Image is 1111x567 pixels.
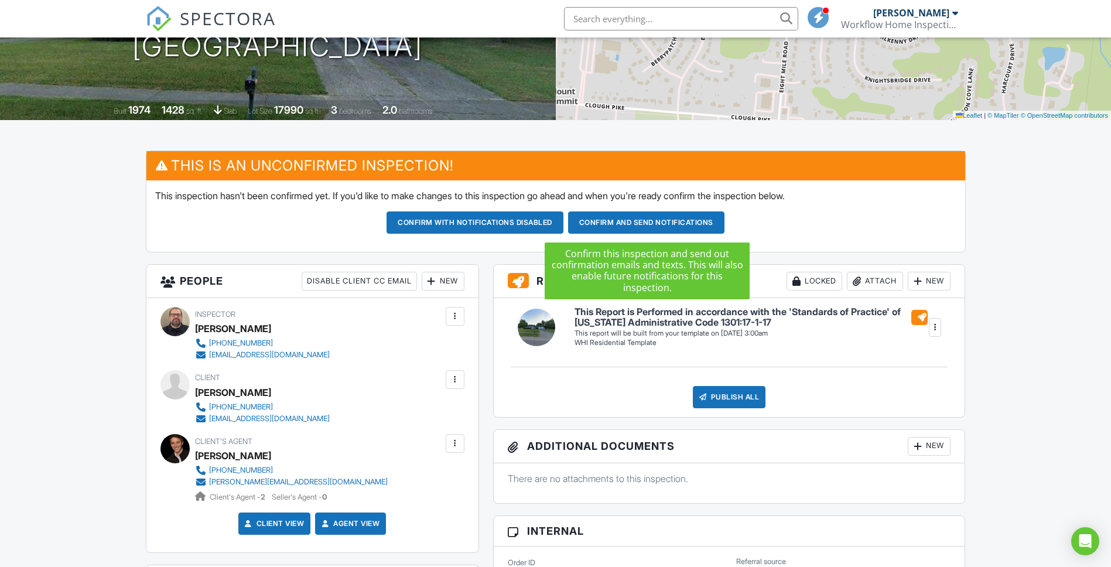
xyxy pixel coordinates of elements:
[209,350,330,360] div: [EMAIL_ADDRESS][DOMAIN_NAME]
[248,107,272,115] span: Lot Size
[575,307,928,327] h6: This Report is Performed in accordance with the 'Standards of Practice' of [US_STATE] Administrat...
[195,310,235,319] span: Inspector
[146,151,965,180] h3: This is an Unconfirmed Inspection!
[847,272,903,291] div: Attach
[494,516,965,546] h3: Internal
[180,6,276,30] span: SPECTORA
[873,7,949,19] div: [PERSON_NAME]
[210,493,267,501] span: Client's Agent -
[242,518,305,530] a: Client View
[195,373,220,382] span: Client
[195,413,330,425] a: [EMAIL_ADDRESS][DOMAIN_NAME]
[195,337,330,349] a: [PHONE_NUMBER]
[195,349,330,361] a: [EMAIL_ADDRESS][DOMAIN_NAME]
[987,112,1019,119] a: © MapTiler
[322,493,327,501] strong: 0
[209,339,273,348] div: [PHONE_NUMBER]
[331,104,337,116] div: 3
[132,1,423,63] h1: [STREET_ADDRESS] [GEOGRAPHIC_DATA]
[568,211,724,234] button: Confirm and send notifications
[984,112,986,119] span: |
[146,6,172,32] img: The Best Home Inspection Software - Spectora
[575,338,928,348] div: WHI Residential Template
[305,107,320,115] span: sq.ft.
[186,107,203,115] span: sq. ft.
[908,272,951,291] div: New
[272,493,327,501] span: Seller's Agent -
[274,104,303,116] div: 17990
[195,437,252,446] span: Client's Agent
[841,19,958,30] div: Workflow Home Inspections
[195,320,271,337] div: [PERSON_NAME]
[399,107,432,115] span: bathrooms
[564,7,798,30] input: Search everything...
[209,402,273,412] div: [PHONE_NUMBER]
[422,272,464,291] div: New
[155,189,956,202] p: This inspection hasn't been confirmed yet. If you'd like to make changes to this inspection go ah...
[195,384,271,401] div: [PERSON_NAME]
[195,476,388,488] a: [PERSON_NAME][EMAIL_ADDRESS][DOMAIN_NAME]
[908,437,951,456] div: New
[195,447,271,464] a: [PERSON_NAME]
[508,472,951,485] p: There are no attachments to this inspection.
[319,518,380,530] a: Agent View
[494,430,965,463] h3: Additional Documents
[382,104,397,116] div: 2.0
[195,464,388,476] a: [PHONE_NUMBER]
[162,104,184,116] div: 1428
[302,272,417,291] div: Disable Client CC Email
[209,414,330,423] div: [EMAIL_ADDRESS][DOMAIN_NAME]
[261,493,265,501] strong: 2
[494,265,965,298] h3: Reports
[1071,527,1099,555] div: Open Intercom Messenger
[787,272,842,291] div: Locked
[387,211,563,234] button: Confirm with notifications disabled
[209,466,273,475] div: [PHONE_NUMBER]
[575,329,928,338] div: This report will be built from your template on [DATE] 3:00am
[339,107,371,115] span: bedrooms
[128,104,151,116] div: 1974
[209,477,388,487] div: [PERSON_NAME][EMAIL_ADDRESS][DOMAIN_NAME]
[195,401,330,413] a: [PHONE_NUMBER]
[146,16,276,40] a: SPECTORA
[736,556,786,567] label: Referral source
[693,386,766,408] div: Publish All
[114,107,127,115] span: Built
[1021,112,1108,119] a: © OpenStreetMap contributors
[146,265,478,298] h3: People
[956,112,982,119] a: Leaflet
[224,107,237,115] span: slab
